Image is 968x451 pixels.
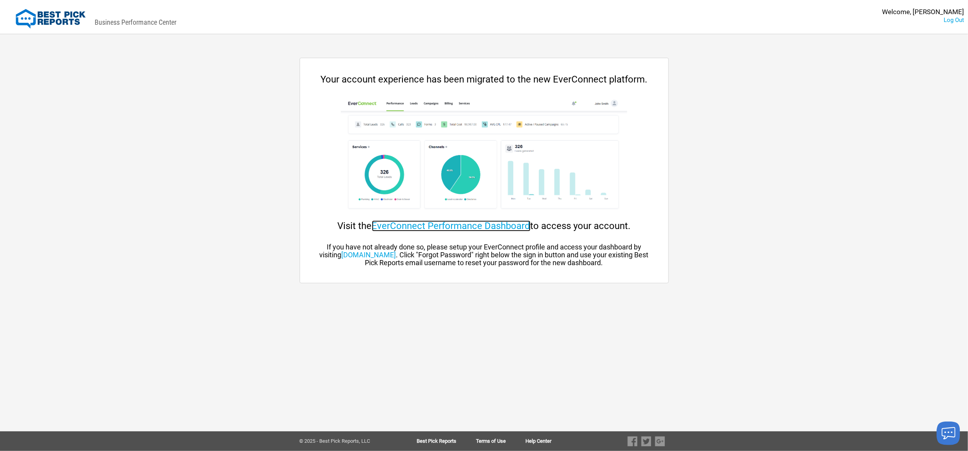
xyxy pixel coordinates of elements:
[372,220,531,231] a: EverConnect Performance Dashboard
[525,438,551,444] a: Help Center
[300,438,392,444] div: © 2025 - Best Pick Reports, LLC
[944,16,964,24] a: Log Out
[882,8,964,16] div: Welcome, [PERSON_NAME]
[16,9,86,29] img: Best Pick Reports Logo
[341,97,627,214] img: cp-dashboard.png
[316,74,653,85] div: Your account experience has been migrated to the new EverConnect platform.
[476,438,525,444] a: Terms of Use
[316,220,653,231] div: Visit the to access your account.
[342,251,396,259] a: [DOMAIN_NAME]
[937,422,960,445] button: Launch chat
[316,243,653,267] div: If you have not already done so, please setup your EverConnect profile and access your dashboard ...
[417,438,476,444] a: Best Pick Reports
